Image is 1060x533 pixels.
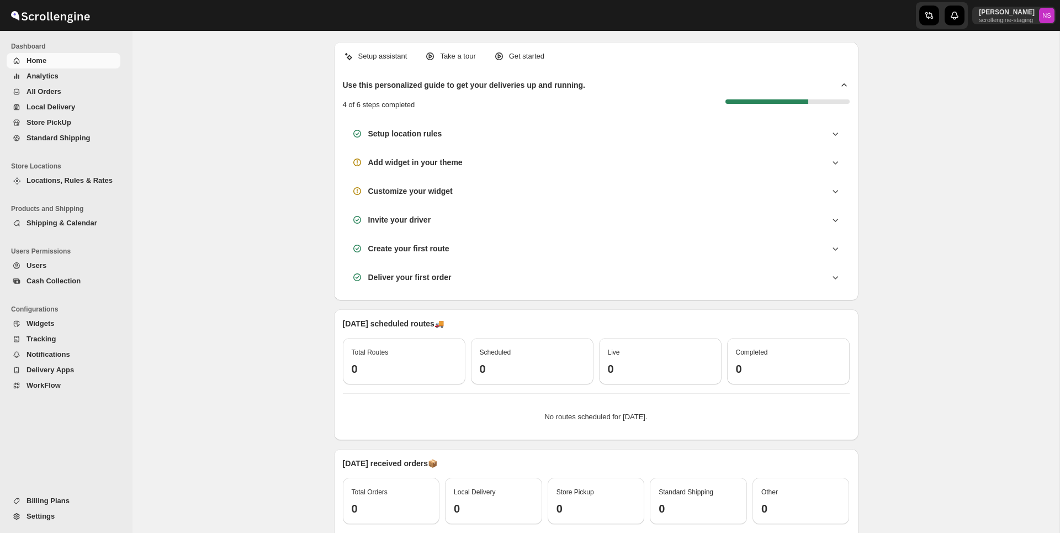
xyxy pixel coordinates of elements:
[1042,12,1051,19] text: NS
[26,72,59,80] span: Analytics
[608,362,713,376] h3: 0
[343,318,850,329] p: [DATE] scheduled routes 🚚
[26,176,113,184] span: Locations, Rules & Rates
[7,68,120,84] button: Analytics
[7,493,120,509] button: Billing Plans
[7,173,120,188] button: Locations, Rules & Rates
[556,488,594,496] span: Store Pickup
[480,362,585,376] h3: 0
[7,53,120,68] button: Home
[454,488,495,496] span: Local Delivery
[352,488,388,496] span: Total Orders
[7,362,120,378] button: Delivery Apps
[7,84,120,99] button: All Orders
[608,349,620,356] span: Live
[659,502,738,515] h3: 0
[26,512,55,520] span: Settings
[11,247,125,256] span: Users Permissions
[368,157,463,168] h3: Add widget in your theme
[440,51,475,62] p: Take a tour
[368,214,431,225] h3: Invite your driver
[26,350,70,358] span: Notifications
[26,103,75,111] span: Local Delivery
[11,305,125,314] span: Configurations
[9,2,92,29] img: ScrollEngine
[979,8,1035,17] p: [PERSON_NAME]
[368,128,442,139] h3: Setup location rules
[26,219,97,227] span: Shipping & Calendar
[736,349,768,356] span: Completed
[352,411,841,423] p: No routes scheduled for [DATE].
[26,56,46,65] span: Home
[368,243,449,254] h3: Create your first route
[11,204,125,213] span: Products and Shipping
[480,349,511,356] span: Scheduled
[7,331,120,347] button: Tracking
[26,277,81,285] span: Cash Collection
[979,17,1035,23] p: scrollengine-staging
[368,186,453,197] h3: Customize your widget
[7,258,120,273] button: Users
[454,502,533,515] h3: 0
[7,509,120,524] button: Settings
[761,488,778,496] span: Other
[556,502,636,515] h3: 0
[343,458,850,469] p: [DATE] received orders 📦
[26,134,91,142] span: Standard Shipping
[26,381,61,389] span: WorkFlow
[26,366,74,374] span: Delivery Apps
[368,272,452,283] h3: Deliver your first order
[352,502,431,515] h3: 0
[343,99,415,110] p: 4 of 6 steps completed
[343,80,586,91] h2: Use this personalized guide to get your deliveries up and running.
[659,488,713,496] span: Standard Shipping
[972,7,1056,24] button: User menu
[26,319,54,328] span: Widgets
[26,118,71,126] span: Store PickUp
[7,316,120,331] button: Widgets
[26,261,46,270] span: Users
[1039,8,1054,23] span: Nawneet Sharma
[26,87,61,96] span: All Orders
[11,162,125,171] span: Store Locations
[509,51,544,62] p: Get started
[7,347,120,362] button: Notifications
[26,335,56,343] span: Tracking
[11,42,125,51] span: Dashboard
[7,215,120,231] button: Shipping & Calendar
[26,497,70,505] span: Billing Plans
[7,273,120,289] button: Cash Collection
[7,378,120,393] button: WorkFlow
[358,51,407,62] p: Setup assistant
[352,362,457,376] h3: 0
[761,502,841,515] h3: 0
[352,349,389,356] span: Total Routes
[736,362,841,376] h3: 0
